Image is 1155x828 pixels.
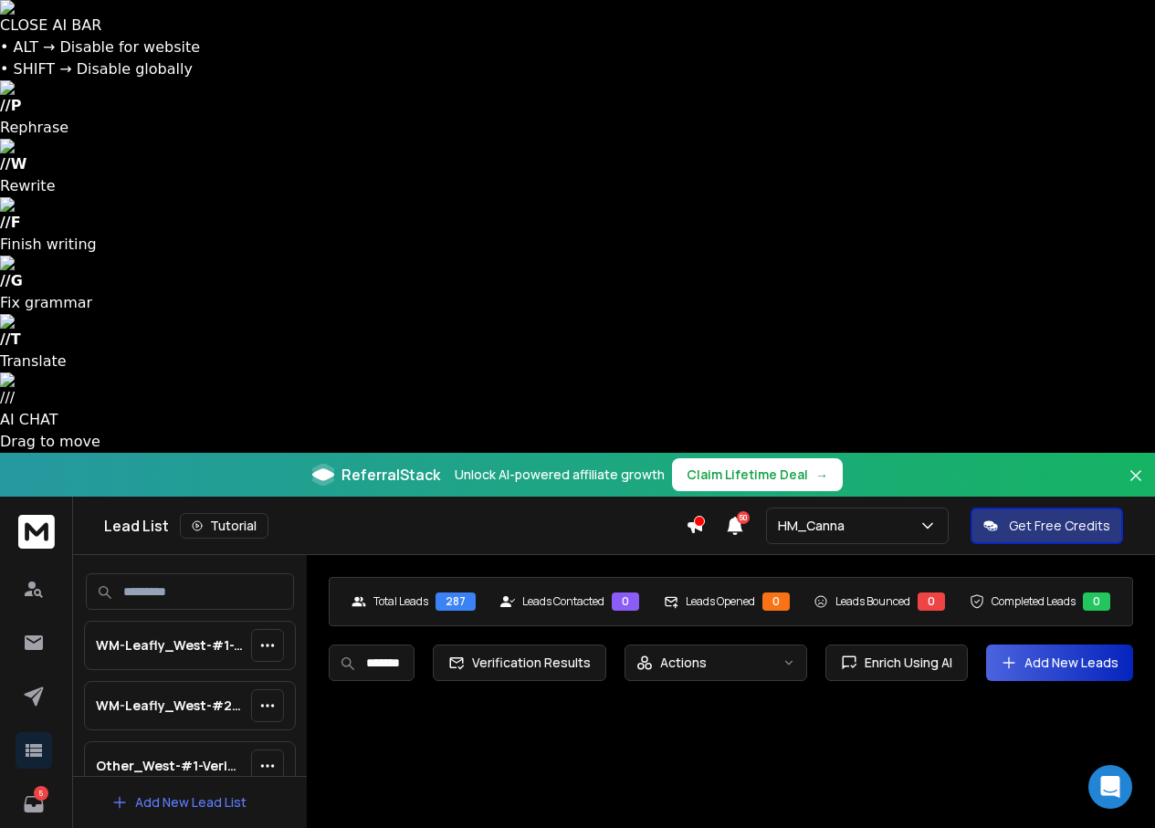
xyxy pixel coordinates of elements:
[202,108,308,120] div: Keywords by Traffic
[918,592,945,611] div: 0
[96,697,244,715] p: WM-Leafly_West-#2-Verified_4.25(213)
[16,786,52,823] a: 5
[465,654,591,672] span: Verification Results
[835,594,910,609] p: Leads Bounced
[1124,464,1148,508] button: Close banner
[992,594,1076,609] p: Completed Leads
[341,464,440,486] span: ReferralStack
[672,458,843,491] button: Claim Lifetime Deal→
[1088,765,1132,809] div: Open Intercom Messenger
[436,592,476,611] div: 287
[686,594,755,609] p: Leads Opened
[737,511,750,524] span: 50
[455,466,665,484] p: Unlock AI-powered affiliate growth
[986,645,1133,681] button: Add New Leads
[34,786,48,801] p: 5
[857,654,952,672] span: Enrich Using AI
[825,645,968,681] button: Enrich Using AI
[1009,517,1110,535] p: Get Free Credits
[104,513,686,539] div: Lead List
[373,594,428,609] p: Total Leads
[778,517,852,535] p: HM_Canna
[522,594,604,609] p: Leads Contacted
[660,654,707,672] p: Actions
[762,592,790,611] div: 0
[1083,592,1110,611] div: 0
[97,784,261,821] button: Add New Lead List
[180,513,268,539] button: Tutorial
[49,106,64,121] img: tab_domain_overview_orange.svg
[815,466,828,484] span: →
[612,592,639,611] div: 0
[96,757,244,775] p: Other_West-#1-Verified_4.25(417)
[96,636,244,655] p: WM-Leafly_West-#1-Verified_4.25(281).xlsx - Sheet1
[69,108,163,120] div: Domain Overview
[29,29,44,44] img: logo_orange.svg
[433,645,606,681] button: Verification Results
[182,106,196,121] img: tab_keywords_by_traffic_grey.svg
[51,29,89,44] div: v 4.0.25
[47,47,130,62] div: Domain: [URL]
[971,508,1123,544] button: Get Free Credits
[1001,654,1118,672] a: Add New Leads
[29,47,44,62] img: website_grey.svg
